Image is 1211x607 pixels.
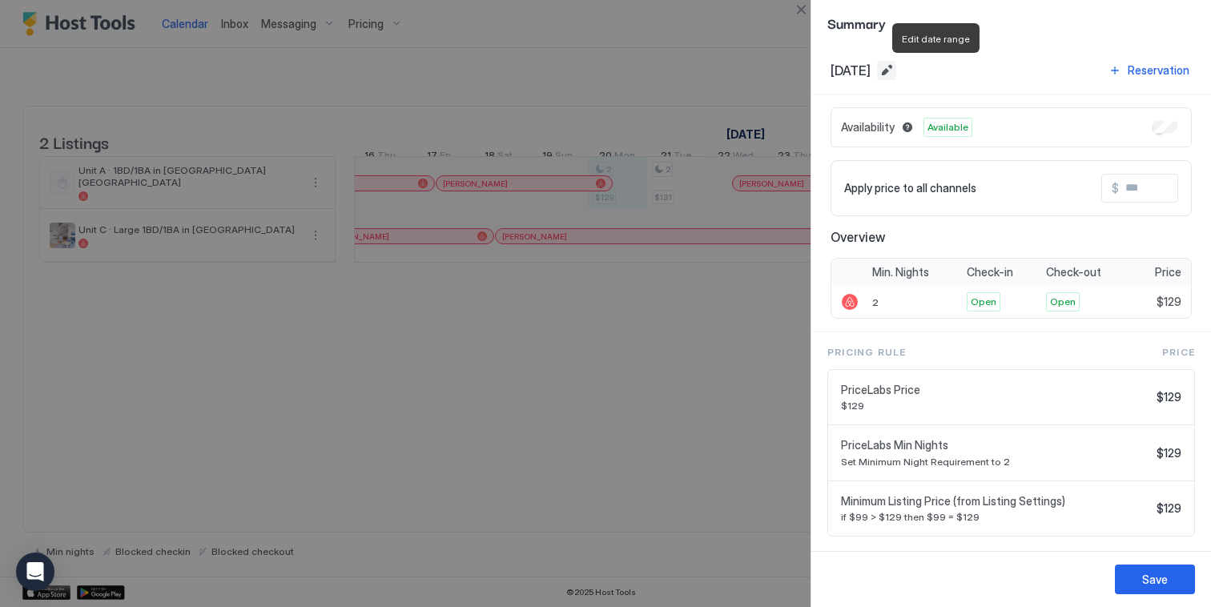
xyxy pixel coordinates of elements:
span: if $99 > $129 then $99 = $129 [841,511,1150,523]
span: [DATE] [831,62,871,78]
button: Edit date range [877,61,896,80]
span: Edit date range [902,33,970,45]
span: Available [927,120,968,135]
span: Min. Nights [872,265,929,279]
button: Pricing rule [1114,546,1195,568]
span: Overview [831,229,1192,245]
span: 2 [872,296,879,308]
span: PriceLabs Price [841,383,1150,397]
span: PriceLabs Min Nights [841,438,1150,452]
span: Check-out [1046,265,1101,279]
div: Pricing rule [1136,549,1193,565]
span: $129 [1157,390,1181,404]
span: Minimum Listing Price (from Listing Settings) [841,494,1150,509]
span: Summary [827,13,1195,33]
button: Blocked dates override all pricing rules and remain unavailable until manually unblocked [898,118,917,137]
div: Reservation [1128,62,1189,78]
span: Price [1155,265,1181,279]
span: $ [1112,181,1119,195]
span: Apply price to all channels [844,181,976,195]
span: $129 [841,400,1150,412]
span: Pricing Rule [827,345,906,360]
button: Reservation [1106,59,1192,81]
span: $129 [1157,295,1181,309]
button: Save [1115,565,1195,594]
span: Open [971,295,996,309]
span: $129 [1157,501,1181,516]
span: $129 [1157,446,1181,460]
span: Price [1162,345,1195,360]
span: Availability [841,120,895,135]
span: Check-in [967,265,1013,279]
span: Open [1050,295,1076,309]
div: Open Intercom Messenger [16,553,54,591]
div: Save [1142,571,1168,588]
span: Set Minimum Night Requirement to 2 [841,456,1150,468]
